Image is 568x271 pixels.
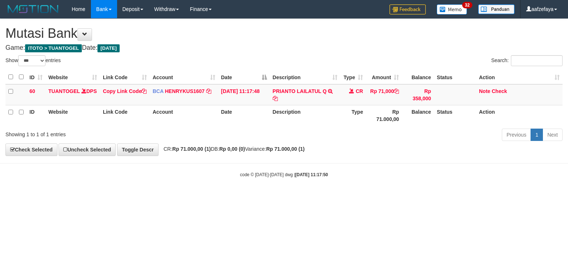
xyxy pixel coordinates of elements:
[25,44,82,52] span: ITOTO > TUANTOGEL
[100,70,150,84] th: Link Code: activate to sort column ascending
[59,143,116,156] a: Uncheck Selected
[502,129,531,141] a: Previous
[402,70,434,84] th: Balance
[218,84,270,105] td: [DATE] 11:17:48
[266,146,305,152] strong: Rp 71.000,00 (1)
[492,88,507,94] a: Check
[219,146,245,152] strong: Rp 0,00 (0)
[29,88,35,94] span: 60
[491,55,563,66] label: Search:
[366,105,402,126] th: Rp 71.000,00
[340,70,366,84] th: Type: activate to sort column ascending
[5,44,563,52] h4: Game: Date:
[206,88,211,94] a: Copy HENRYKUS1607 to clipboard
[437,4,467,15] img: Button%20Memo.svg
[366,70,402,84] th: Amount: activate to sort column ascending
[543,129,563,141] a: Next
[356,88,363,94] span: CR
[240,172,328,177] small: code © [DATE]-[DATE] dwg |
[340,105,366,126] th: Type
[18,55,45,66] select: Showentries
[5,143,57,156] a: Check Selected
[476,70,563,84] th: Action: activate to sort column ascending
[394,88,399,94] a: Copy Rp 71,000 to clipboard
[366,84,402,105] td: Rp 71,000
[434,70,476,84] th: Status
[45,84,100,105] td: DPS
[389,4,426,15] img: Feedback.jpg
[476,105,563,126] th: Action
[48,88,80,94] a: TUANTOGEL
[160,146,305,152] span: CR: DB: Variance:
[218,105,270,126] th: Date
[5,128,231,138] div: Showing 1 to 1 of 1 entries
[270,105,341,126] th: Description
[270,70,341,84] th: Description: activate to sort column ascending
[27,105,45,126] th: ID
[434,105,476,126] th: Status
[402,84,434,105] td: Rp 358,000
[273,96,278,101] a: Copy PRIANTO LAILATUL Q to clipboard
[97,44,120,52] span: [DATE]
[103,88,147,94] a: Copy Link Code
[5,26,563,41] h1: Mutasi Bank
[218,70,270,84] th: Date: activate to sort column descending
[479,88,490,94] a: Note
[45,105,100,126] th: Website
[153,88,164,94] span: BCA
[172,146,211,152] strong: Rp 71.000,00 (1)
[117,143,159,156] a: Toggle Descr
[150,105,218,126] th: Account
[273,88,327,94] a: PRIANTO LAILATUL Q
[295,172,328,177] strong: [DATE] 11:17:50
[402,105,434,126] th: Balance
[165,88,204,94] a: HENRYKUS1607
[478,4,515,14] img: panduan.png
[531,129,543,141] a: 1
[5,55,61,66] label: Show entries
[45,70,100,84] th: Website: activate to sort column ascending
[100,105,150,126] th: Link Code
[462,2,472,8] span: 32
[511,55,563,66] input: Search:
[27,70,45,84] th: ID: activate to sort column ascending
[150,70,218,84] th: Account: activate to sort column ascending
[5,4,61,15] img: MOTION_logo.png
